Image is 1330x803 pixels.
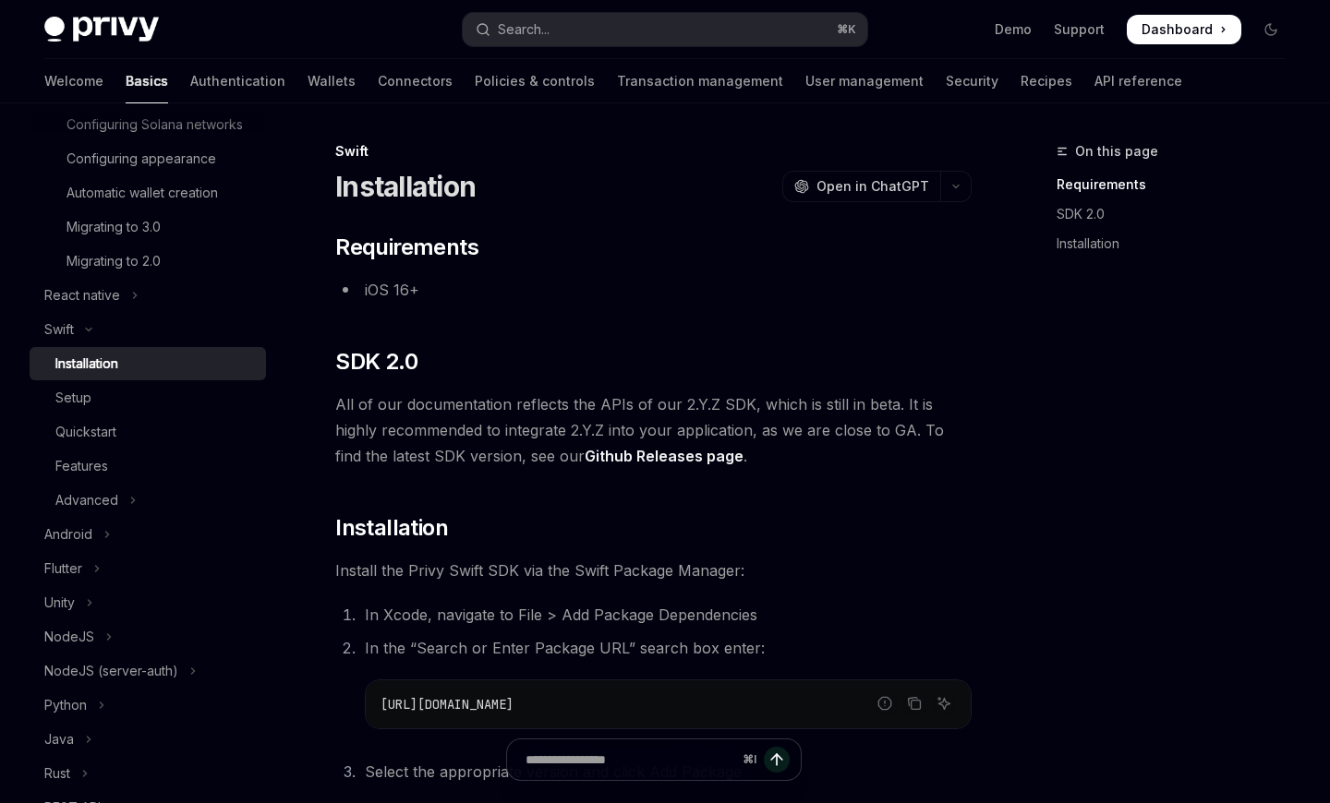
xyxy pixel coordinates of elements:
span: Requirements [335,233,478,262]
a: Transaction management [617,59,783,103]
h1: Installation [335,170,476,203]
button: Toggle Flutter section [30,552,266,585]
a: Automatic wallet creation [30,176,266,210]
a: Features [30,449,266,483]
div: Swift [335,142,972,161]
div: NodeJS (server-auth) [44,660,178,682]
button: Toggle NodeJS section [30,620,266,653]
div: NodeJS [44,626,94,648]
div: Unity [44,592,75,614]
a: Support [1054,20,1105,39]
div: Flutter [44,557,82,580]
span: ⌘ K [837,22,856,37]
div: Features [55,455,108,477]
button: Toggle Python section [30,689,266,722]
a: Configuring appearance [30,142,266,175]
span: Installation [335,513,448,543]
div: Python [44,694,87,716]
a: Requirements [1057,170,1300,199]
div: Migrating to 2.0 [66,250,161,272]
a: Installation [1057,229,1300,258]
span: Open in ChatGPT [816,177,929,196]
div: Installation [55,353,118,375]
button: Open search [463,13,866,46]
a: Migrating to 3.0 [30,210,266,244]
div: Quickstart [55,421,116,443]
div: Migrating to 3.0 [66,216,161,238]
div: Java [44,728,74,750]
div: Android [44,523,92,545]
span: On this page [1075,140,1158,162]
button: Copy the contents from the code block [902,691,926,715]
div: Search... [498,18,550,41]
div: Advanced [55,489,118,511]
a: Demo [995,20,1032,39]
a: Quickstart [30,415,266,449]
a: Setup [30,381,266,414]
a: Connectors [378,59,453,103]
a: Recipes [1021,59,1072,103]
div: Configuring appearance [66,148,216,170]
button: Toggle NodeJS (server-auth) section [30,654,266,688]
a: Dashboard [1127,15,1241,44]
button: Send message [764,747,790,773]
a: SDK 2.0 [1057,199,1300,229]
li: iOS 16+ [335,277,972,303]
li: In the “Search or Enter Package URL” search box enter: [359,635,972,729]
button: Ask AI [932,691,956,715]
div: Setup [55,387,91,409]
button: Toggle Swift section [30,313,266,346]
button: Toggle Unity section [30,586,266,619]
a: Basics [126,59,168,103]
span: Dashboard [1142,20,1213,39]
a: Github Releases page [585,447,744,466]
span: Install the Privy Swift SDK via the Swift Package Manager: [335,557,972,583]
button: Open in ChatGPT [782,171,940,202]
div: Rust [44,762,70,785]
a: User management [805,59,924,103]
button: Toggle Android section [30,518,266,551]
button: Toggle Java section [30,723,266,756]
div: Swift [44,318,74,341]
span: SDK 2.0 [335,347,417,377]
button: Toggle React native section [30,279,266,312]
button: Report incorrect code [873,691,897,715]
input: Ask a question... [526,739,735,780]
button: Toggle dark mode [1256,15,1286,44]
a: Wallets [308,59,356,103]
span: [URL][DOMAIN_NAME] [381,696,514,713]
a: Policies & controls [475,59,595,103]
li: In Xcode, navigate to File > Add Package Dependencies [359,602,972,628]
button: Toggle Advanced section [30,484,266,517]
div: React native [44,284,120,306]
img: dark logo [44,17,159,42]
button: Toggle Rust section [30,757,266,790]
a: Welcome [44,59,103,103]
div: Automatic wallet creation [66,182,218,204]
a: Migrating to 2.0 [30,245,266,278]
span: All of our documentation reflects the APIs of our 2.Y.Z SDK, which is still in beta. It is highly... [335,391,972,469]
a: API reference [1094,59,1182,103]
a: Installation [30,347,266,380]
a: Security [946,59,998,103]
a: Authentication [190,59,285,103]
